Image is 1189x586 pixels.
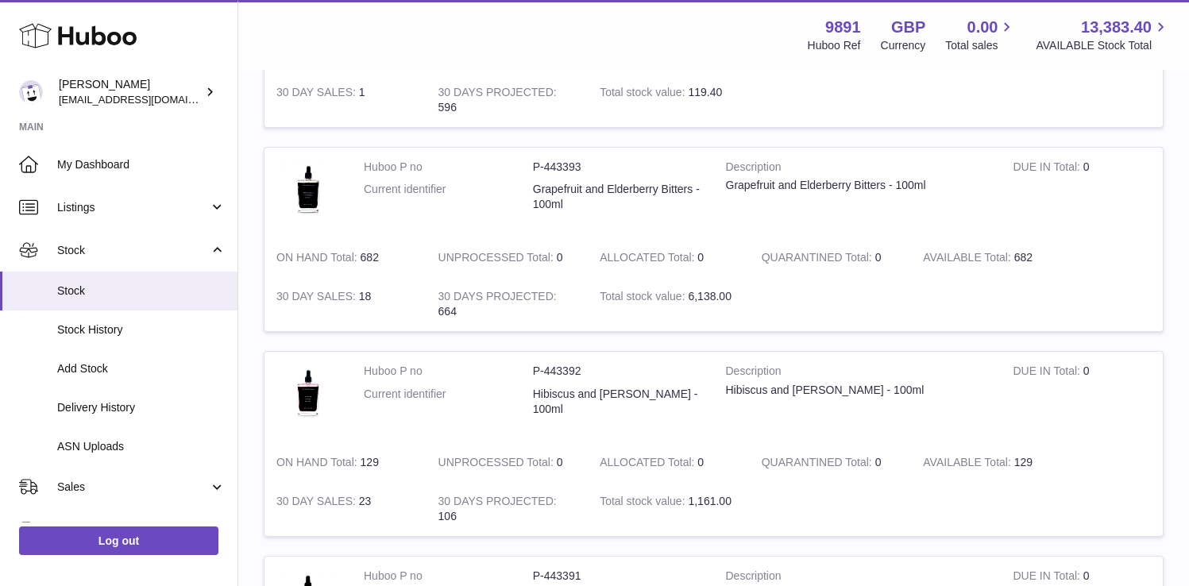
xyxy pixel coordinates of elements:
td: 18 [264,277,427,331]
div: [PERSON_NAME] [59,77,202,107]
span: 6,138.00 [688,290,732,303]
span: ASN Uploads [57,439,226,454]
span: [EMAIL_ADDRESS][DOMAIN_NAME] [59,93,234,106]
td: 129 [911,443,1073,482]
span: 119.40 [688,86,722,98]
strong: ON HAND Total [276,456,361,472]
span: 13,383.40 [1081,17,1152,38]
div: Huboo Ref [808,38,861,53]
td: 1 [264,73,427,127]
img: product image [276,160,340,223]
strong: UNPROCESSED Total [438,251,557,268]
div: Grapefruit and Elderberry Bitters - 100ml [726,178,990,193]
strong: 30 DAYS PROJECTED [438,290,557,306]
td: 682 [911,238,1073,277]
dt: Huboo P no [364,364,533,379]
span: 0 [875,456,882,468]
strong: ALLOCATED Total [600,251,697,268]
strong: AVAILABLE Total [923,456,1013,472]
td: 596 [427,73,589,127]
span: Stock [57,243,209,258]
strong: UNPROCESSED Total [438,456,557,472]
dd: Grapefruit and Elderberry Bitters - 100ml [533,182,702,212]
td: 0 [427,238,589,277]
dd: P-443391 [533,569,702,584]
img: product image [276,364,340,427]
dt: Huboo P no [364,160,533,175]
span: 1,161.00 [688,495,732,507]
img: ro@thebitterclub.co.uk [19,80,43,104]
div: Hibiscus and [PERSON_NAME] - 100ml [726,383,990,398]
dt: Huboo P no [364,569,533,584]
dd: Hibiscus and [PERSON_NAME] - 100ml [533,387,702,417]
dt: Current identifier [364,387,533,417]
strong: Total stock value [600,86,688,102]
strong: DUE IN Total [1013,364,1083,381]
strong: 30 DAYS PROJECTED [438,86,557,102]
strong: GBP [891,17,925,38]
span: 0 [875,251,882,264]
strong: Description [726,364,990,383]
dd: P-443393 [533,160,702,175]
dt: Current identifier [364,182,533,212]
strong: Total stock value [600,290,688,306]
strong: 30 DAY SALES [276,290,359,306]
td: 129 [264,443,427,482]
span: Stock [57,283,226,299]
span: My Dashboard [57,157,226,172]
strong: DUE IN Total [1013,569,1083,586]
span: 0.00 [967,17,998,38]
strong: QUARANTINED Total [762,456,875,472]
strong: 30 DAY SALES [276,86,359,102]
span: Sales [57,480,209,495]
td: 0 [588,238,750,277]
td: 23 [264,482,427,536]
strong: Total stock value [600,495,688,511]
strong: QUARANTINED Total [762,251,875,268]
td: 664 [427,277,589,331]
a: 0.00 Total sales [945,17,1016,53]
td: 106 [427,482,589,536]
span: Listings [57,200,209,215]
strong: 30 DAYS PROJECTED [438,495,557,511]
span: Add Stock [57,361,226,376]
strong: ON HAND Total [276,251,361,268]
td: 0 [1001,148,1163,239]
dd: P-443392 [533,364,702,379]
div: Currency [881,38,926,53]
span: Stock History [57,322,226,337]
strong: ALLOCATED Total [600,456,697,472]
span: Total sales [945,38,1016,53]
span: Delivery History [57,400,226,415]
td: 0 [588,443,750,482]
strong: AVAILABLE Total [923,251,1013,268]
a: Log out [19,526,218,555]
span: AVAILABLE Stock Total [1036,38,1170,53]
strong: DUE IN Total [1013,160,1083,177]
td: 0 [1001,352,1163,443]
strong: 9891 [825,17,861,38]
strong: Description [726,160,990,179]
strong: 30 DAY SALES [276,495,359,511]
a: 13,383.40 AVAILABLE Stock Total [1036,17,1170,53]
td: 0 [427,443,589,482]
td: 682 [264,238,427,277]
